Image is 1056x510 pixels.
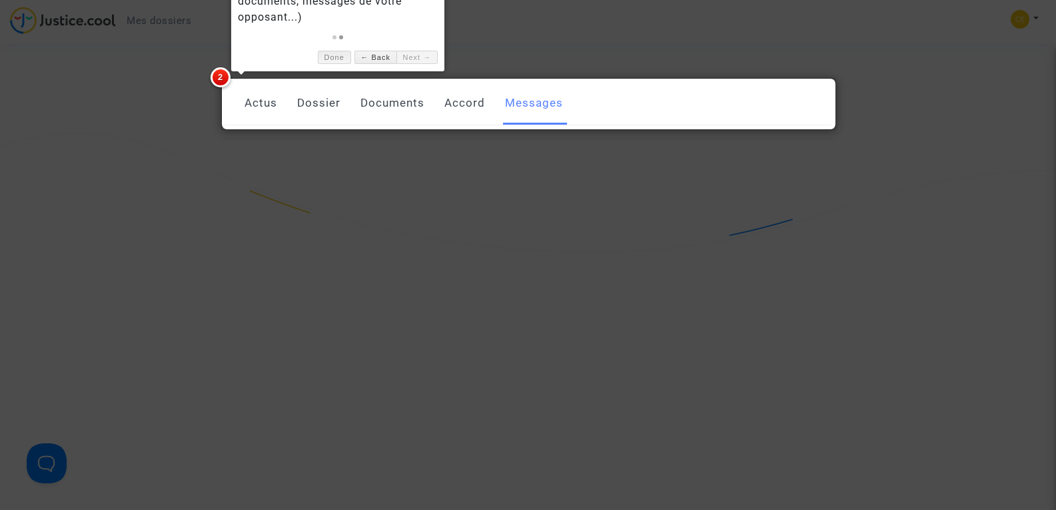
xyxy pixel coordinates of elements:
a: Accord [444,81,485,125]
a: Done [318,51,351,65]
a: Dossier [297,81,340,125]
a: Actus [245,81,277,125]
a: ← Back [354,51,396,65]
a: Messages [505,81,563,125]
a: Next → [396,51,438,65]
span: 2 [211,67,231,87]
a: Documents [360,81,424,125]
